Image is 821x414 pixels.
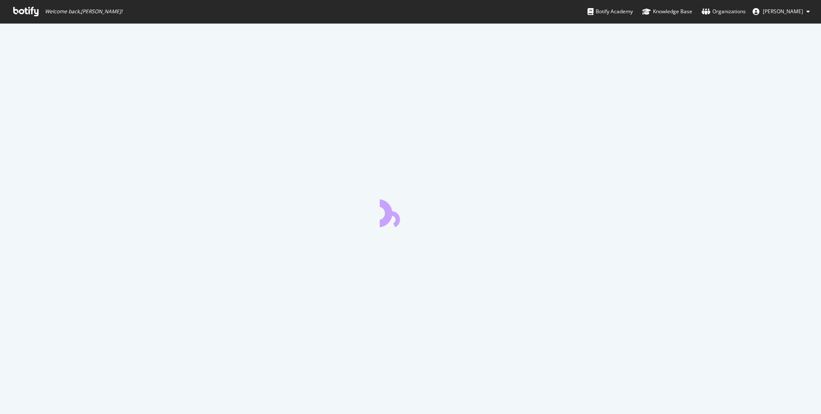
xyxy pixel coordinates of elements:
[588,7,633,16] div: Botify Academy
[702,7,746,16] div: Organizations
[642,7,692,16] div: Knowledge Base
[746,5,817,18] button: [PERSON_NAME]
[45,8,122,15] span: Welcome back, [PERSON_NAME] !
[763,8,803,15] span: Yan Yu
[380,196,441,227] div: animation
